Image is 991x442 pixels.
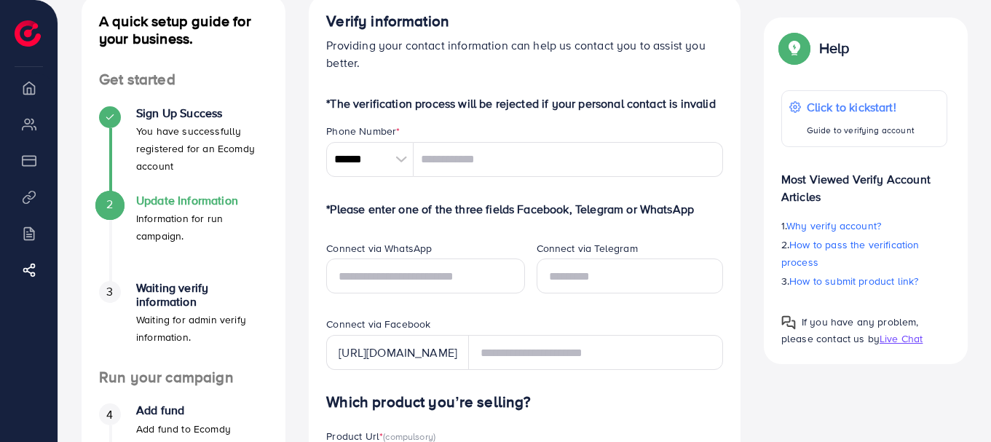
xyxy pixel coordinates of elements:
[326,36,723,71] p: Providing your contact information can help us contact you to assist you better.
[82,71,285,89] h4: Get started
[136,281,268,309] h4: Waiting verify information
[781,159,947,205] p: Most Viewed Verify Account Articles
[326,95,723,112] p: *The verification process will be rejected if your personal contact is invalid
[789,274,918,288] span: How to submit product link?
[106,406,113,423] span: 4
[82,106,285,194] li: Sign Up Success
[136,194,268,208] h4: Update Information
[781,217,947,234] p: 1.
[82,194,285,281] li: Update Information
[106,283,113,300] span: 3
[807,98,915,116] p: Click to kickstart!
[326,12,723,31] h4: Verify information
[781,237,920,269] span: How to pass the verification process
[106,196,113,213] span: 2
[781,236,947,271] p: 2.
[82,368,285,387] h4: Run your campaign
[82,12,285,47] h4: A quick setup guide for your business.
[781,315,796,330] img: Popup guide
[781,315,919,346] span: If you have any problem, please contact us by
[326,335,469,370] div: [URL][DOMAIN_NAME]
[880,331,923,346] span: Live Chat
[537,241,638,256] label: Connect via Telegram
[326,241,432,256] label: Connect via WhatsApp
[136,311,268,346] p: Waiting for admin verify information.
[15,20,41,47] img: logo
[136,403,268,417] h4: Add fund
[326,124,400,138] label: Phone Number
[781,35,808,61] img: Popup guide
[786,218,881,233] span: Why verify account?
[781,272,947,290] p: 3.
[136,210,268,245] p: Information for run campaign.
[136,106,268,120] h4: Sign Up Success
[136,122,268,175] p: You have successfully registered for an Ecomdy account
[326,317,430,331] label: Connect via Facebook
[807,122,915,139] p: Guide to verifying account
[82,281,285,368] li: Waiting verify information
[326,200,723,218] p: *Please enter one of the three fields Facebook, Telegram or WhatsApp
[326,393,723,411] h4: Which product you’re selling?
[929,376,980,431] iframe: Chat
[819,39,850,57] p: Help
